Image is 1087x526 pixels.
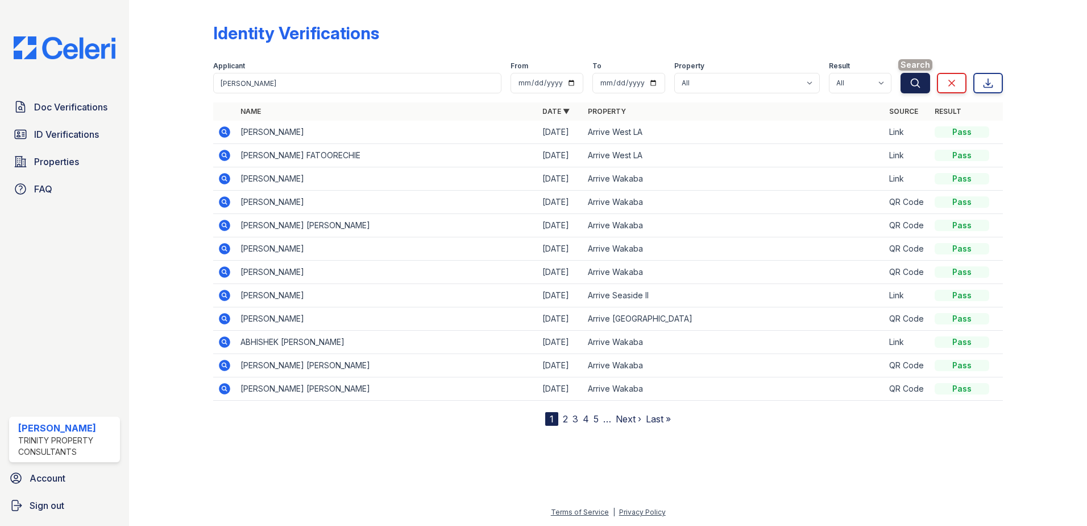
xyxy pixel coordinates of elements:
[583,377,885,401] td: Arrive Wakaba
[18,435,115,458] div: Trinity Property Consultants
[236,121,538,144] td: [PERSON_NAME]
[236,144,538,167] td: [PERSON_NAME] FATOORECHIE
[34,155,79,169] span: Properties
[583,214,885,237] td: Arrive Wakaba
[603,412,611,426] span: …
[5,36,125,59] img: CE_Logo_Blue-a8612792a0a2168367f1c8372b55b34899dd931a85d93a1a3d3e32e68fde9ad4.png
[935,150,989,161] div: Pass
[572,413,578,425] a: 3
[619,508,666,516] a: Privacy Policy
[34,128,99,141] span: ID Verifications
[935,220,989,231] div: Pass
[646,413,671,425] a: Last »
[592,61,601,71] label: To
[829,61,850,71] label: Result
[583,167,885,191] td: Arrive Wakaba
[538,354,583,377] td: [DATE]
[885,331,930,354] td: Link
[594,413,599,425] a: 5
[538,144,583,167] td: [DATE]
[9,96,120,118] a: Doc Verifications
[935,126,989,138] div: Pass
[935,107,961,116] a: Result
[240,107,261,116] a: Name
[563,413,568,425] a: 2
[583,191,885,214] td: Arrive Wakaba
[34,100,107,114] span: Doc Verifications
[236,377,538,401] td: [PERSON_NAME] [PERSON_NAME]
[889,107,918,116] a: Source
[583,354,885,377] td: Arrive Wakaba
[885,307,930,331] td: QR Code
[885,354,930,377] td: QR Code
[30,471,65,485] span: Account
[538,237,583,261] td: [DATE]
[538,214,583,237] td: [DATE]
[5,494,125,517] a: Sign out
[616,413,641,425] a: Next ›
[9,123,120,146] a: ID Verifications
[935,383,989,394] div: Pass
[613,508,615,516] div: |
[935,360,989,371] div: Pass
[213,23,379,43] div: Identity Verifications
[236,354,538,377] td: [PERSON_NAME] [PERSON_NAME]
[538,121,583,144] td: [DATE]
[236,331,538,354] td: ABHISHEK [PERSON_NAME]
[674,61,704,71] label: Property
[898,59,932,71] span: Search
[935,336,989,348] div: Pass
[885,191,930,214] td: QR Code
[935,196,989,208] div: Pass
[583,307,885,331] td: Arrive [GEOGRAPHIC_DATA]
[545,412,558,426] div: 1
[236,167,538,191] td: [PERSON_NAME]
[236,237,538,261] td: [PERSON_NAME]
[885,167,930,191] td: Link
[588,107,626,116] a: Property
[5,467,125,490] a: Account
[538,191,583,214] td: [DATE]
[901,73,930,93] button: Search
[236,284,538,307] td: [PERSON_NAME]
[583,144,885,167] td: Arrive West LA
[236,191,538,214] td: [PERSON_NAME]
[511,61,528,71] label: From
[538,167,583,191] td: [DATE]
[583,331,885,354] td: Arrive Wakaba
[885,144,930,167] td: Link
[583,237,885,261] td: Arrive Wakaba
[9,150,120,173] a: Properties
[935,313,989,324] div: Pass
[935,290,989,301] div: Pass
[538,307,583,331] td: [DATE]
[885,237,930,261] td: QR Code
[236,214,538,237] td: [PERSON_NAME] [PERSON_NAME]
[885,377,930,401] td: QR Code
[538,261,583,284] td: [DATE]
[935,266,989,278] div: Pass
[213,73,501,93] input: Search by name or phone number
[583,284,885,307] td: Arrive Seaside II
[583,413,589,425] a: 4
[236,307,538,331] td: [PERSON_NAME]
[935,243,989,254] div: Pass
[935,173,989,184] div: Pass
[538,284,583,307] td: [DATE]
[18,421,115,435] div: [PERSON_NAME]
[583,261,885,284] td: Arrive Wakaba
[583,121,885,144] td: Arrive West LA
[34,182,52,196] span: FAQ
[30,499,64,512] span: Sign out
[551,508,609,516] a: Terms of Service
[538,331,583,354] td: [DATE]
[213,61,245,71] label: Applicant
[885,214,930,237] td: QR Code
[542,107,570,116] a: Date ▼
[538,377,583,401] td: [DATE]
[9,178,120,200] a: FAQ
[236,261,538,284] td: [PERSON_NAME]
[885,261,930,284] td: QR Code
[885,284,930,307] td: Link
